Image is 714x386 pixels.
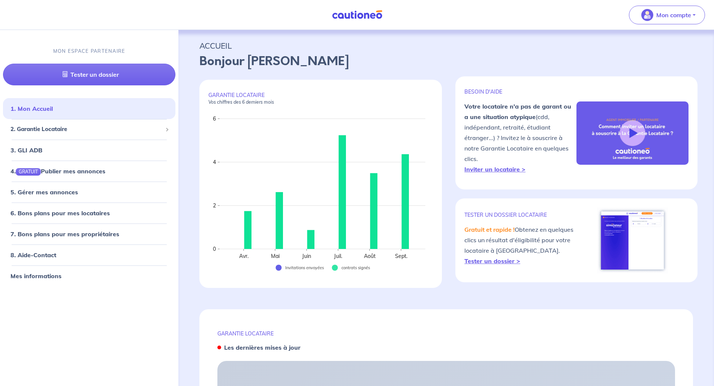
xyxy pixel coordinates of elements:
p: BESOIN D'AIDE [464,88,576,95]
p: TESTER un dossier locataire [464,212,576,218]
text: 4 [213,159,216,165]
text: 6 [213,115,216,122]
p: MON ESPACE PARTENAIRE [53,48,126,55]
a: 7. Bons plans pour mes propriétaires [10,230,119,238]
p: GARANTIE LOCATAIRE [208,92,433,105]
text: Avr. [239,253,248,259]
button: illu_account_valid_menu.svgMon compte [629,6,705,24]
a: 3. GLI ADB [10,146,42,154]
text: Mai [271,253,280,259]
p: ACCUEIL [199,39,693,52]
a: Mes informations [10,272,61,280]
div: 7. Bons plans pour mes propriétaires [3,227,175,241]
a: 1. Mon Accueil [10,105,53,112]
a: 6. Bons plans pour mes locataires [10,209,110,217]
a: Inviter un locataire > [464,165,525,173]
div: 4.GRATUITPublier mes annonces [3,164,175,179]
a: Tester un dossier [3,64,175,85]
strong: Les dernières mises à jour [224,344,301,351]
p: Mon compte [656,10,691,19]
text: Août [364,253,376,259]
div: 3. GLI ADB [3,143,175,158]
div: 6. Bons plans pour mes locataires [3,206,175,221]
div: 2. Garantie Locataire [3,122,175,137]
img: simulateur.png [597,207,668,273]
div: 5. Gérer mes annonces [3,185,175,200]
em: Vos chiffres des 6 derniers mois [208,99,274,105]
div: 8. Aide-Contact [3,247,175,262]
img: illu_account_valid_menu.svg [641,9,653,21]
text: Juil. [334,253,342,259]
a: Tester un dossier > [464,257,520,265]
text: 0 [213,246,216,252]
p: (cdd, indépendant, retraité, étudiant étranger...) ? Invitez le à souscrire à notre Garantie Loca... [464,101,576,174]
div: Mes informations [3,268,175,283]
strong: Votre locataire n'a pas de garant ou a une situation atypique [464,103,571,121]
a: 4.GRATUITPublier mes annonces [10,167,105,175]
a: 8. Aide-Contact [10,251,56,259]
img: video-gli-new-none.jpg [576,101,689,164]
text: Juin [302,253,311,259]
span: 2. Garantie Locataire [10,125,162,134]
text: 2 [213,202,216,209]
em: Gratuit et rapide ! [464,226,515,233]
img: Cautioneo [329,10,385,19]
p: GARANTIE LOCATAIRE [217,330,675,337]
a: 5. Gérer mes annonces [10,188,78,196]
p: Bonjour [PERSON_NAME] [199,52,693,70]
div: 1. Mon Accueil [3,101,175,116]
text: Sept. [395,253,407,259]
p: Obtenez en quelques clics un résultat d'éligibilité pour votre locataire à [GEOGRAPHIC_DATA]. [464,224,576,266]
